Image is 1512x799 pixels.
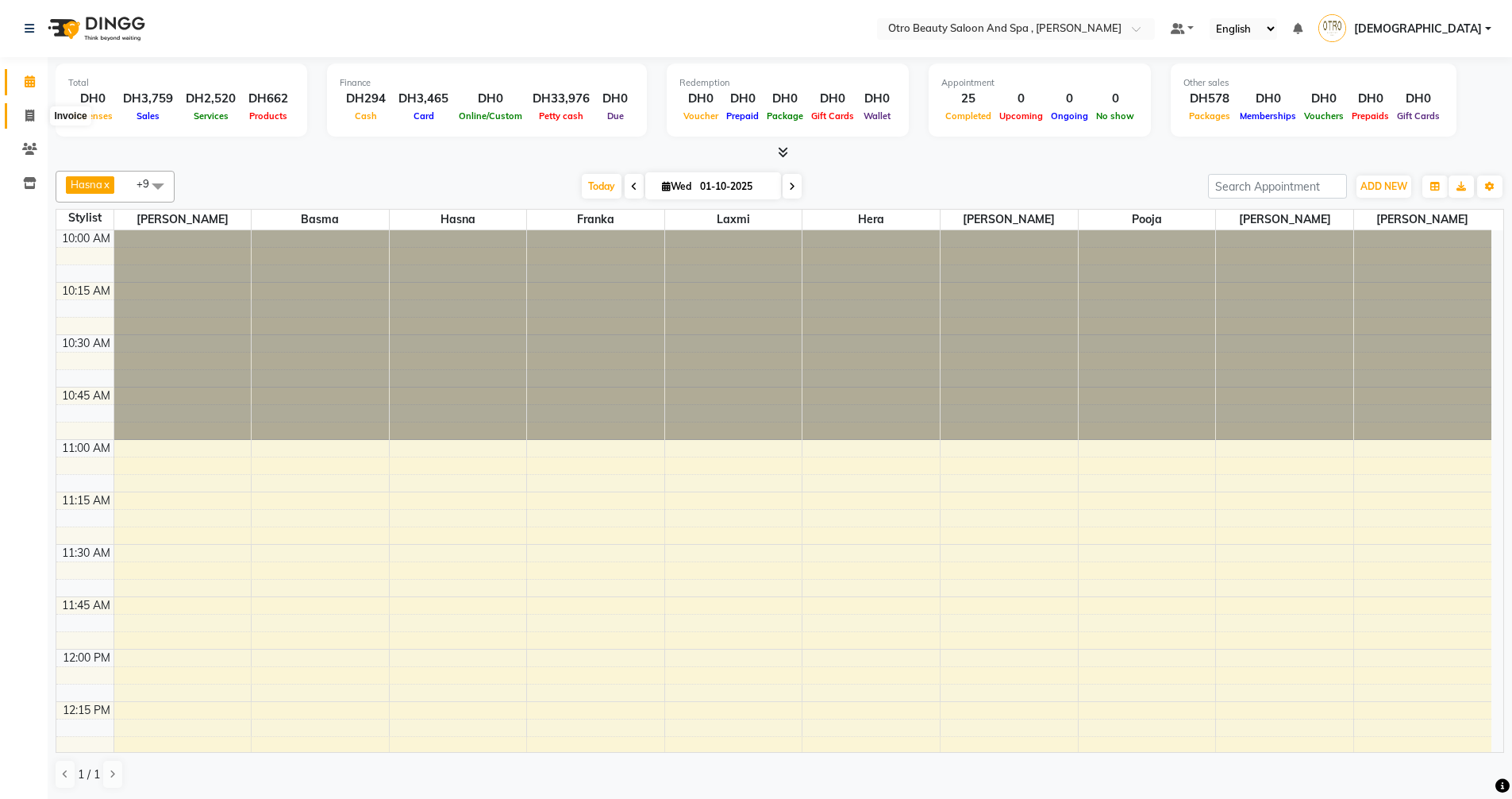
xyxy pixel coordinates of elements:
[78,766,100,783] span: 1 / 1
[1393,90,1444,108] div: DH0
[392,90,455,108] div: DH3,465
[763,90,807,108] div: DH0
[860,110,895,122] span: Wallet
[1300,110,1348,122] span: Vouchers
[1079,210,1216,230] span: Pooja
[582,174,621,199] span: Today
[1216,210,1353,230] span: [PERSON_NAME]
[252,210,389,230] span: Basma
[1348,110,1393,122] span: Prepaids
[1047,90,1092,108] div: 0
[68,90,117,108] div: DH0
[1356,176,1411,198] button: ADD NEW
[1348,90,1393,108] div: DH0
[1185,110,1234,122] span: Packages
[340,76,634,90] div: Finance
[1393,110,1444,122] span: Gift Cards
[527,210,664,230] span: Franka
[1236,90,1300,108] div: DH0
[535,110,587,122] span: Petty cash
[190,110,233,122] span: Services
[242,90,294,108] div: DH662
[596,90,634,108] div: DH0
[603,110,628,122] span: Due
[137,177,161,190] span: +9
[722,90,763,108] div: DH0
[179,90,242,108] div: DH2,520
[1318,14,1346,42] img: Sunita
[60,702,113,719] div: 12:15 PM
[102,178,110,191] a: x
[807,90,858,108] div: DH0
[1183,90,1236,108] div: DH578
[1047,110,1092,122] span: Ongoing
[679,76,896,90] div: Redemption
[59,440,113,457] div: 11:00 AM
[1354,210,1491,230] span: [PERSON_NAME]
[941,210,1078,230] span: [PERSON_NAME]
[114,210,252,230] span: [PERSON_NAME]
[658,180,695,192] span: Wed
[802,210,940,230] span: Hera
[995,110,1047,122] span: Upcoming
[60,650,113,666] div: 12:00 PM
[1236,110,1300,122] span: Memberships
[1092,90,1138,108] div: 0
[1208,174,1347,199] input: Search Appointment
[1360,180,1407,192] span: ADD NEW
[858,90,896,108] div: DH0
[71,178,102,191] span: Hasna
[455,90,526,108] div: DH0
[59,597,113,614] div: 11:45 AM
[50,106,90,125] div: Invoice
[679,110,722,122] span: Voucher
[665,210,802,230] span: Laxmi
[59,545,113,562] div: 11:30 AM
[390,210,527,230] span: Hasna
[410,110,438,122] span: Card
[722,110,763,122] span: Prepaid
[941,110,995,122] span: Completed
[56,210,113,226] div: Stylist
[1300,90,1348,108] div: DH0
[695,175,775,199] input: 2025-10-01
[40,6,149,51] img: logo
[59,492,113,509] div: 11:15 AM
[351,110,381,122] span: Cash
[117,90,179,108] div: DH3,759
[59,283,113,299] div: 10:15 AM
[133,110,164,122] span: Sales
[807,110,858,122] span: Gift Cards
[941,90,995,108] div: 25
[1354,21,1482,37] span: [DEMOGRAPHIC_DATA]
[941,76,1138,90] div: Appointment
[1092,110,1138,122] span: No show
[1183,76,1444,90] div: Other sales
[59,335,113,352] div: 10:30 AM
[679,90,722,108] div: DH0
[526,90,596,108] div: DH33,976
[455,110,526,122] span: Online/Custom
[245,110,291,122] span: Products
[59,230,113,247] div: 10:00 AM
[763,110,807,122] span: Package
[59,388,113,404] div: 10:45 AM
[340,90,392,108] div: DH294
[68,76,294,90] div: Total
[995,90,1047,108] div: 0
